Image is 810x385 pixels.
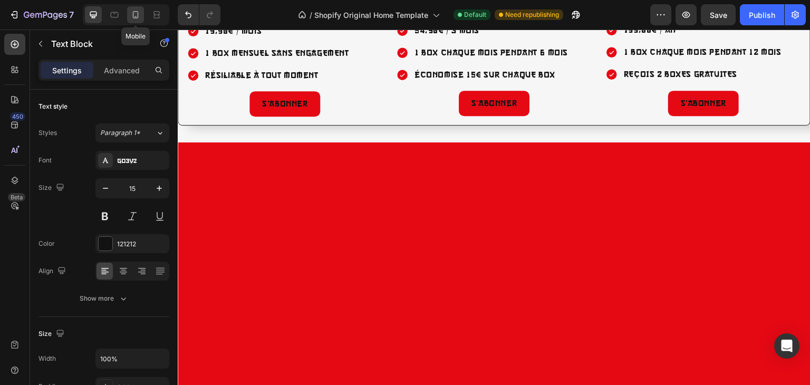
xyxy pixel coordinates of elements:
[774,333,799,359] div: Open Intercom Messenger
[8,193,25,201] div: Beta
[95,123,169,142] button: Paragraph 1*
[80,293,129,304] div: Show more
[104,65,140,76] p: Advanced
[27,17,171,30] p: 1 Box MENSUEL SANS ENGAGEMENT
[52,65,82,76] p: Settings
[38,239,55,248] div: Color
[178,4,220,25] div: Undo/Redo
[503,68,548,80] p: S’abonner
[38,354,56,363] div: Width
[740,4,784,25] button: Publish
[38,156,52,165] div: Font
[490,61,561,86] a: S’abonner
[505,10,559,20] span: Need republishing
[178,30,810,385] iframe: Design area
[310,9,312,21] span: /
[237,39,390,52] p: Économise 15€ suR CHAQUE BOX
[38,264,68,278] div: Align
[117,239,167,249] div: 121212
[38,102,67,111] div: Text style
[314,9,428,21] span: Shopify Original Home Template
[446,38,604,51] p: REÇOIS 2 BOXES GRATUITES
[38,128,57,138] div: Styles
[96,349,169,368] input: Auto
[464,10,486,20] span: Default
[237,17,390,30] p: 1 Box chaque mois pendant 6 mois
[27,40,171,52] p: Résiliable à tout moment
[446,16,604,29] p: 1 Box chaque mois pendant 12 mois
[701,4,736,25] button: Save
[38,181,66,195] div: Size
[710,11,727,20] span: Save
[10,112,25,121] div: 450
[38,327,66,341] div: Size
[72,62,142,87] a: S’abonner
[117,156,167,166] div: Go3v2
[38,289,169,308] button: Show more
[4,4,79,25] button: 7
[294,68,339,80] p: S’abonner
[749,9,775,21] div: Publish
[281,61,352,86] a: S’abonner
[84,68,130,81] p: S’abonner
[51,37,141,50] p: Text Block
[69,8,74,21] p: 7
[100,128,140,138] span: Paragraph 1*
